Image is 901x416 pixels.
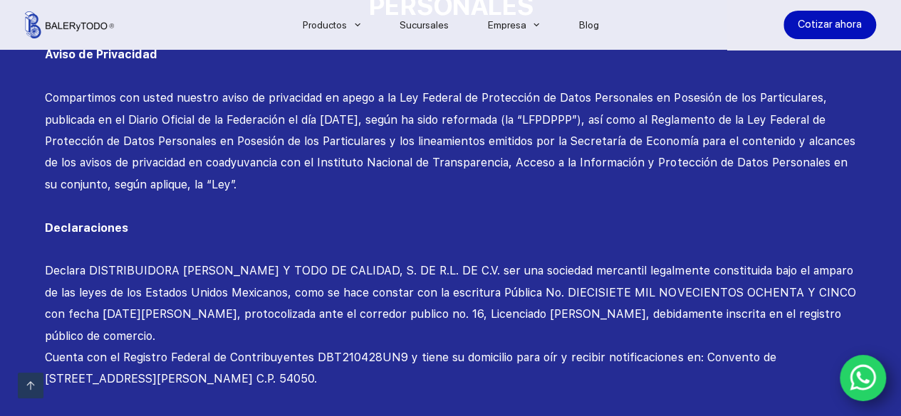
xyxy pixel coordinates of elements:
span: Cuenta con el Registro Federal de Contribuyentes DBT210428UN9 y tiene su domicilio para oír y rec... [45,351,779,385]
a: Cotizar ahora [783,11,876,39]
span: Declara DISTRIBUIDORA [PERSON_NAME] Y TODO DE CALIDAD, S. DE R.L. DE C.V. ser una sociedad mercan... [45,264,859,342]
strong: Aviso de Privacidad [45,48,157,61]
strong: Declaraciones [45,221,128,235]
span: Compartimos con usted nuestro aviso de privacidad en apego a la Ley Federal de Protección de Dato... [45,91,858,191]
a: WhatsApp [840,355,887,402]
a: Ir arriba [18,373,43,398]
img: Balerytodo [25,11,114,38]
